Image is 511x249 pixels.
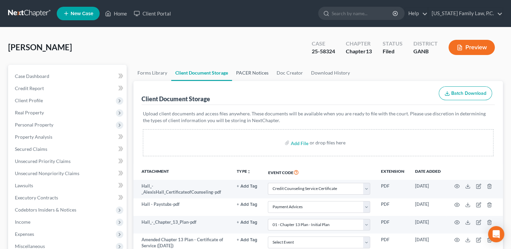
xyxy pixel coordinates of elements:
a: Unsecured Priority Claims [9,155,127,167]
th: Attachment [133,164,231,180]
span: New Case [71,11,93,16]
a: Forms Library [133,65,171,81]
button: + Add Tag [237,238,257,242]
input: Search by name... [332,7,393,20]
a: PACER Notices [232,65,273,81]
div: Client Document Storage [142,95,210,103]
th: Date added [410,164,446,180]
th: Extension [376,164,410,180]
th: Event Code [262,164,376,180]
td: PDF [376,216,410,233]
span: Property Analysis [15,134,52,140]
td: [DATE] [410,216,446,233]
div: or drop files here [310,139,346,146]
span: Secured Claims [15,146,47,152]
i: unfold_more [247,170,251,174]
td: Hall_-_AlexisHall_CertificateofCounseling-pdf [133,180,231,198]
button: TYPEunfold_more [237,169,251,174]
a: Credit Report [9,82,127,94]
a: [US_STATE] Family Law, P.C. [428,7,503,20]
div: GANB [413,48,438,55]
td: [DATE] [410,180,446,198]
td: PDF [376,198,410,216]
div: Filed [383,48,403,55]
span: Credit Report [15,85,44,91]
span: Expenses [15,231,34,237]
span: Lawsuits [15,183,33,188]
span: Executory Contracts [15,195,58,200]
td: Hall - Paystubs-pdf [133,198,231,216]
div: Case [312,40,335,48]
a: Help [405,7,428,20]
button: + Add Tag [237,202,257,207]
span: Codebtors Insiders & Notices [15,207,76,213]
span: Unsecured Nonpriority Claims [15,170,79,176]
div: District [413,40,438,48]
button: Batch Download [439,86,492,101]
a: Unsecured Nonpriority Claims [9,167,127,179]
span: 13 [366,48,372,54]
a: Executory Contracts [9,192,127,204]
td: PDF [376,180,410,198]
div: Chapter [346,48,372,55]
span: Batch Download [451,90,486,96]
span: Miscellaneous [15,243,45,249]
a: Property Analysis [9,131,127,143]
a: Client Document Storage [171,65,232,81]
p: Upload client documents and access files anywhere. These documents will be available when you are... [143,110,493,124]
div: Chapter [346,40,372,48]
div: Open Intercom Messenger [488,226,504,242]
span: Income [15,219,30,225]
span: Case Dashboard [15,73,49,79]
div: Status [383,40,403,48]
a: Doc Creator [273,65,307,81]
a: + Add Tag [237,237,257,243]
a: Download History [307,65,354,81]
span: Unsecured Priority Claims [15,158,71,164]
span: [PERSON_NAME] [8,42,72,52]
a: + Add Tag [237,201,257,207]
a: + Add Tag [237,219,257,225]
span: Real Property [15,110,44,115]
a: Case Dashboard [9,70,127,82]
a: + Add Tag [237,183,257,189]
button: Preview [449,40,495,55]
div: 25-58324 [312,48,335,55]
td: [DATE] [410,198,446,216]
a: Client Portal [130,7,174,20]
span: Personal Property [15,122,53,128]
a: Secured Claims [9,143,127,155]
button: + Add Tag [237,220,257,225]
a: Home [102,7,130,20]
button: + Add Tag [237,184,257,189]
span: Client Profile [15,98,43,103]
a: Lawsuits [9,179,127,192]
td: Hall_-_Chapter_13_Plan-pdf [133,216,231,233]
